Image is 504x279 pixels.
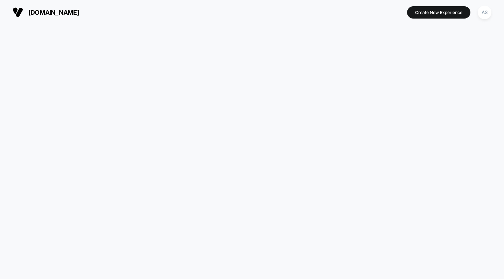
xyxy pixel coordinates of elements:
[407,6,470,19] button: Create New Experience
[28,9,79,16] span: [DOMAIN_NAME]
[13,7,23,18] img: Visually logo
[10,7,81,18] button: [DOMAIN_NAME]
[478,6,491,19] div: AS
[476,5,493,20] button: AS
